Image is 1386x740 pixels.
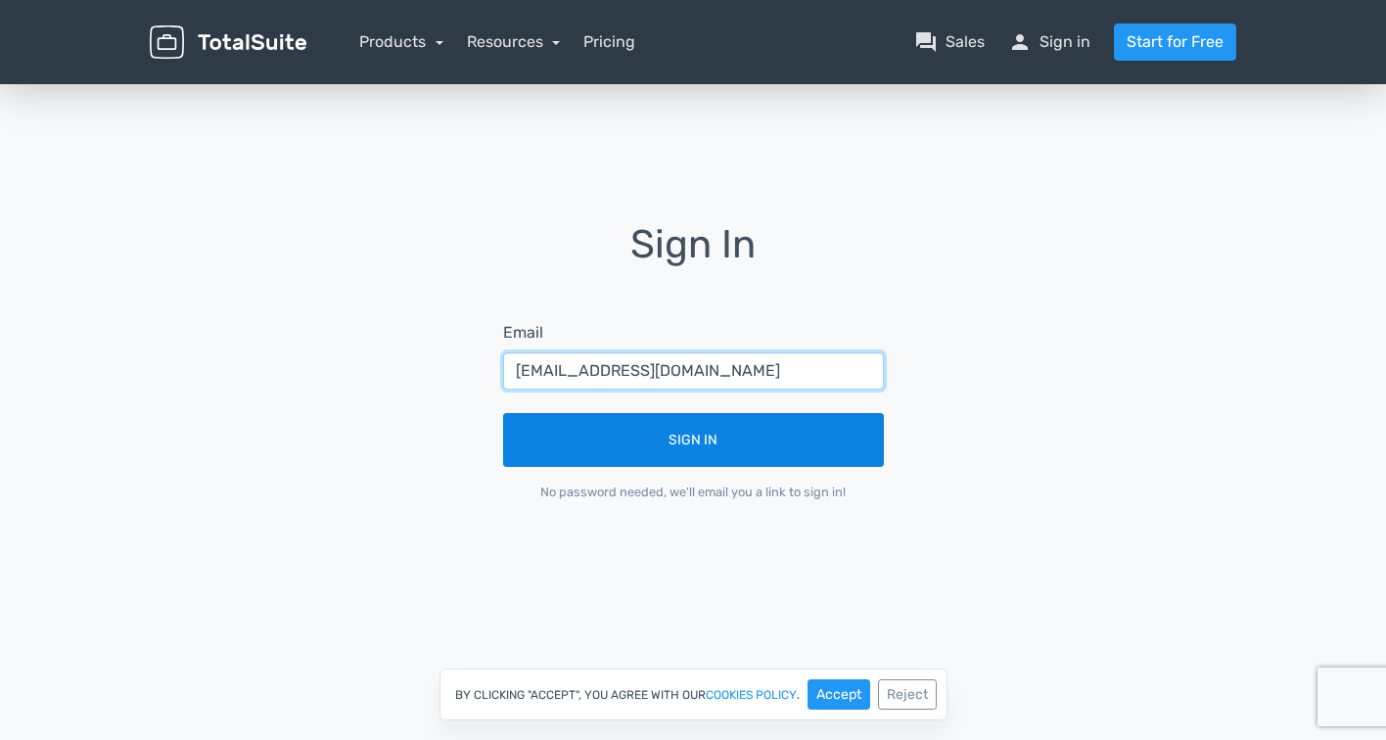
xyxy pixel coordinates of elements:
[808,679,870,710] button: Accept
[439,669,947,720] div: By clicking "Accept", you agree with our .
[878,679,937,710] button: Reject
[706,689,797,701] a: cookies policy
[1114,23,1236,61] a: Start for Free
[503,483,884,501] div: No password needed, we'll email you a link to sign in!
[476,223,911,294] h1: Sign In
[914,30,938,54] span: question_answer
[467,32,561,51] a: Resources
[1008,30,1090,54] a: personSign in
[503,413,884,467] button: Sign In
[150,25,306,60] img: TotalSuite for WordPress
[914,30,985,54] a: question_answerSales
[503,321,543,345] label: Email
[583,30,635,54] a: Pricing
[1008,30,1032,54] span: person
[359,32,443,51] a: Products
